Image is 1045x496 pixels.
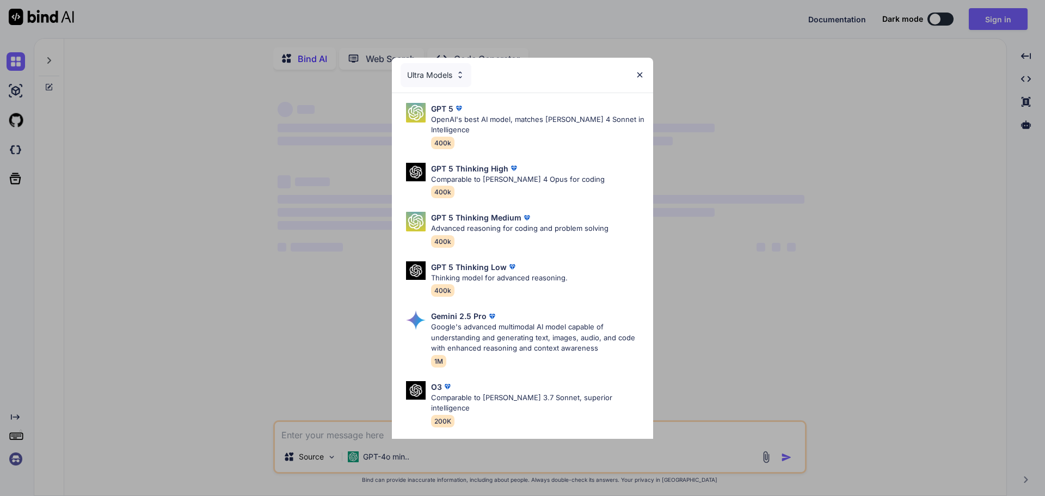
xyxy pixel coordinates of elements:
[507,261,518,272] img: premium
[487,311,497,322] img: premium
[442,381,453,392] img: premium
[508,163,519,174] img: premium
[431,174,605,185] p: Comparable to [PERSON_NAME] 4 Opus for coding
[431,381,442,393] p: O3
[406,212,426,231] img: Pick Models
[406,163,426,182] img: Pick Models
[431,223,608,234] p: Advanced reasoning for coding and problem solving
[401,63,471,87] div: Ultra Models
[431,273,568,284] p: Thinking model for advanced reasoning.
[456,70,465,79] img: Pick Models
[431,103,453,114] p: GPT 5
[431,355,446,368] span: 1M
[406,103,426,123] img: Pick Models
[431,186,454,198] span: 400k
[431,322,644,354] p: Google's advanced multimodal AI model capable of understanding and generating text, images, audio...
[635,70,644,79] img: close
[406,381,426,400] img: Pick Models
[521,212,532,223] img: premium
[453,103,464,114] img: premium
[431,310,487,322] p: Gemini 2.5 Pro
[431,163,508,174] p: GPT 5 Thinking High
[406,310,426,330] img: Pick Models
[431,137,454,149] span: 400k
[431,415,454,427] span: 200K
[406,261,426,280] img: Pick Models
[431,235,454,248] span: 400k
[431,212,521,223] p: GPT 5 Thinking Medium
[431,393,644,414] p: Comparable to [PERSON_NAME] 3.7 Sonnet, superior intelligence
[431,261,507,273] p: GPT 5 Thinking Low
[431,284,454,297] span: 400k
[431,114,644,136] p: OpenAI's best AI model, matches [PERSON_NAME] 4 Sonnet in Intelligence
